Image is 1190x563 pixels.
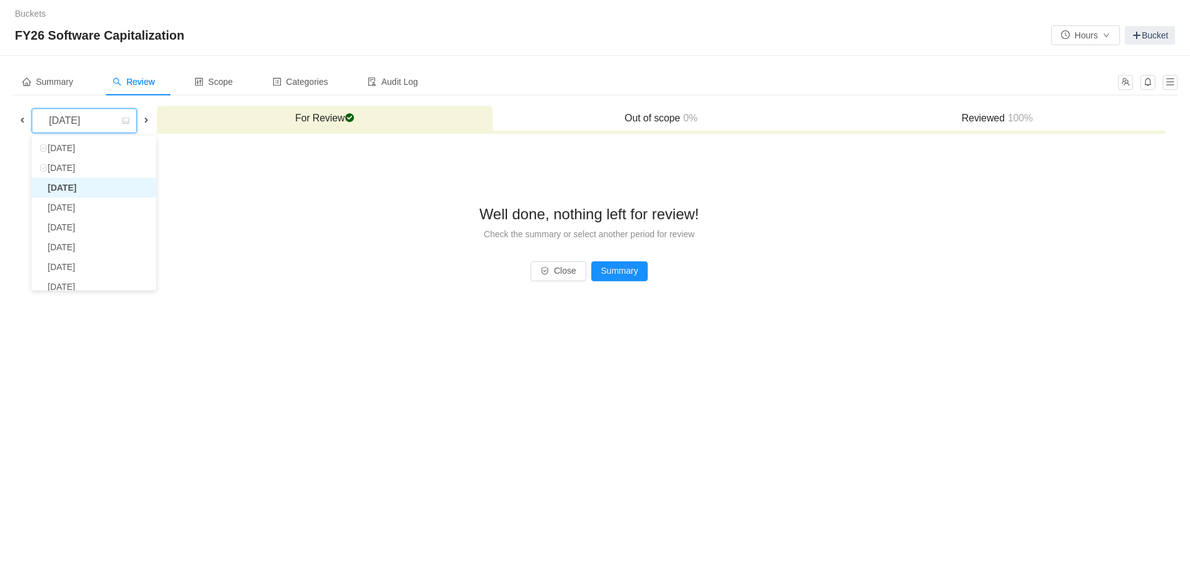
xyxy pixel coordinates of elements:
[1163,75,1178,90] button: icon: menu
[122,117,130,126] i: icon: calendar
[680,113,697,123] span: 0%
[15,25,192,45] span: FY26 Software Capitalization
[39,109,92,133] div: [DATE]
[1140,75,1155,90] button: icon: bell
[32,198,156,217] li: [DATE]
[32,277,156,297] li: [DATE]
[273,77,281,86] i: icon: profile
[15,9,46,19] a: Buckets
[591,261,648,281] button: Summary
[499,112,822,124] h3: Out of scope
[113,77,121,86] i: icon: search
[591,266,648,276] a: Summary
[32,237,156,257] li: [DATE]
[32,158,156,178] li: [DATE]
[32,138,156,158] li: [DATE]
[1051,25,1120,45] button: icon: clock-circleHoursicon: down
[22,77,73,87] span: Summary
[1118,75,1133,90] button: icon: team
[345,113,355,123] span: checked
[195,77,203,86] i: icon: control
[835,112,1159,124] h3: Reviewed
[1005,113,1033,123] span: 100%
[32,217,156,237] li: [DATE]
[33,227,1145,241] div: Check the summary or select another period for review
[163,112,487,124] h3: For Review
[531,261,586,281] button: icon: safetyClose
[33,201,1145,227] div: Well done, nothing left for review!
[273,77,328,87] span: Categories
[32,257,156,277] li: [DATE]
[39,144,48,152] i: icon: safety
[368,77,376,86] i: icon: audit
[368,77,418,87] span: Audit Log
[22,77,31,86] i: icon: home
[32,178,156,198] li: [DATE]
[1125,26,1175,45] a: Bucket
[39,164,48,172] i: icon: safety
[113,77,155,87] span: Review
[195,77,233,87] span: Scope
